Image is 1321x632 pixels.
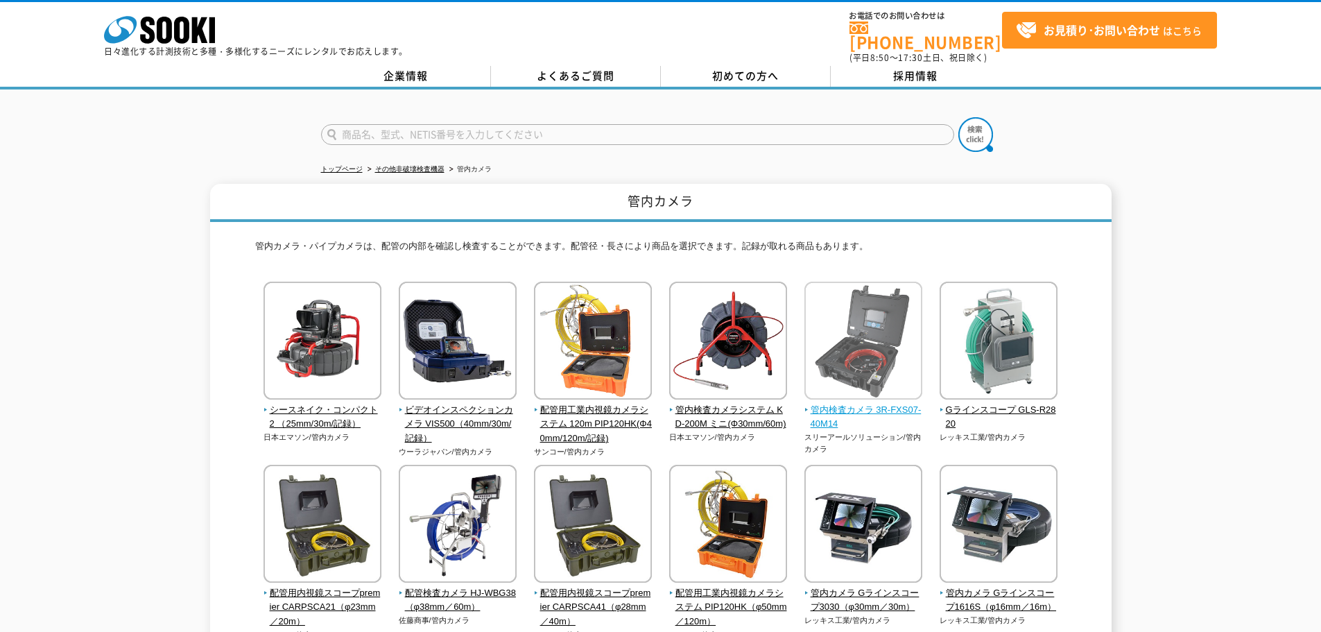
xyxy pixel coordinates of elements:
[669,282,787,403] img: 管内検査カメラシステム KD-200M ミニ(Φ30mm/60m)
[399,615,517,626] p: 佐藤商事/管内カメラ
[940,573,1058,615] a: 管内カメラ Gラインスコープ1616S（φ16mm／16m）
[940,390,1058,432] a: Gラインスコープ GLS-R2820
[1044,22,1160,38] strong: お見積り･お問い合わせ
[399,403,517,446] span: ビデオインスペクションカメラ VIS500（40mm/30m/記録）
[849,22,1002,50] a: [PHONE_NUMBER]
[255,239,1067,261] p: 管内カメラ・パイプカメラは、配管の内部を確認し検査することができます。配管径・長さにより商品を選択できます。記録が取れる商品もあります。
[321,66,491,87] a: 企業情報
[804,432,923,454] p: スリーアールソリューション/管内カメラ
[264,432,382,443] p: 日本エマソン/管内カメラ
[940,586,1058,615] span: 管内カメラ Gラインスコープ1616S（φ16mm／16m）
[712,68,779,83] span: 初めての方へ
[210,184,1112,222] h1: 管内カメラ
[264,390,382,432] a: シースネイク・コンパクト2 （25mm/30m/記録）
[264,586,382,629] span: 配管用内視鏡スコープpremier CARPSCA21（φ23mm／20m）
[264,282,381,403] img: シースネイク・コンパクト2 （25mm/30m/記録）
[399,282,517,403] img: ビデオインスペクションカメラ VIS500（40mm/30m/記録）
[534,465,652,586] img: 配管用内視鏡スコープpremier CARPSCA41（φ28mm／40m）
[849,51,987,64] span: (平日 ～ 土日、祝日除く)
[804,282,922,403] img: 管内検査カメラ 3R-FXS07-40M14
[264,403,382,432] span: シースネイク・コンパクト2 （25mm/30m/記録）
[375,165,444,173] a: その他非破壊検査機器
[831,66,1001,87] a: 採用情報
[447,162,492,177] li: 管内カメラ
[321,124,954,145] input: 商品名、型式、NETIS番号を入力してください
[669,465,787,586] img: 配管用工業内視鏡カメラシステム PIP120HK（φ50mm／120m）
[399,573,517,615] a: 配管検査カメラ HJ-WBG38（φ38mm／60m）
[804,615,923,626] p: レッキス工業/管内カメラ
[940,615,1058,626] p: レッキス工業/管内カメラ
[804,465,922,586] img: 管内カメラ Gラインスコープ3030（φ30mm／30m）
[849,12,1002,20] span: お電話でのお問い合わせは
[534,390,653,446] a: 配管用工業内視鏡カメラシステム 120m PIP120HK(Φ40mm/120m/記録)
[669,390,788,432] a: 管内検査カメラシステム KD-200M ミニ(Φ30mm/60m)
[804,403,923,432] span: 管内検査カメラ 3R-FXS07-40M14
[940,403,1058,432] span: Gラインスコープ GLS-R2820
[804,586,923,615] span: 管内カメラ Gラインスコープ3030（φ30mm／30m）
[491,66,661,87] a: よくあるご質問
[534,446,653,458] p: サンコー/管内カメラ
[940,465,1057,586] img: 管内カメラ Gラインスコープ1616S（φ16mm／16m）
[940,432,1058,443] p: レッキス工業/管内カメラ
[104,47,408,55] p: 日々進化する計測技術と多種・多様化するニーズにレンタルでお応えします。
[264,573,382,629] a: 配管用内視鏡スコープpremier CARPSCA21（φ23mm／20m）
[661,66,831,87] a: 初めての方へ
[534,403,653,446] span: 配管用工業内視鏡カメラシステム 120m PIP120HK(Φ40mm/120m/記録)
[1002,12,1217,49] a: お見積り･お問い合わせはこちら
[534,573,653,629] a: 配管用内視鏡スコープpremier CARPSCA41（φ28mm／40m）
[1016,20,1202,41] span: はこちら
[264,465,381,586] img: 配管用内視鏡スコープpremier CARPSCA21（φ23mm／20m）
[399,465,517,586] img: 配管検査カメラ HJ-WBG38（φ38mm／60m）
[804,390,923,432] a: 管内検査カメラ 3R-FXS07-40M14
[399,586,517,615] span: 配管検査カメラ HJ-WBG38（φ38mm／60m）
[534,282,652,403] img: 配管用工業内視鏡カメラシステム 120m PIP120HK(Φ40mm/120m/記録)
[534,586,653,629] span: 配管用内視鏡スコープpremier CARPSCA41（φ28mm／40m）
[940,282,1057,403] img: Gラインスコープ GLS-R2820
[669,403,788,432] span: 管内検査カメラシステム KD-200M ミニ(Φ30mm/60m)
[669,573,788,629] a: 配管用工業内視鏡カメラシステム PIP120HK（φ50mm／120m）
[321,165,363,173] a: トップページ
[870,51,890,64] span: 8:50
[669,586,788,629] span: 配管用工業内視鏡カメラシステム PIP120HK（φ50mm／120m）
[399,390,517,446] a: ビデオインスペクションカメラ VIS500（40mm/30m/記録）
[958,117,993,152] img: btn_search.png
[399,446,517,458] p: ウーラジャパン/管内カメラ
[669,432,788,443] p: 日本エマソン/管内カメラ
[804,573,923,615] a: 管内カメラ Gラインスコープ3030（φ30mm／30m）
[898,51,923,64] span: 17:30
